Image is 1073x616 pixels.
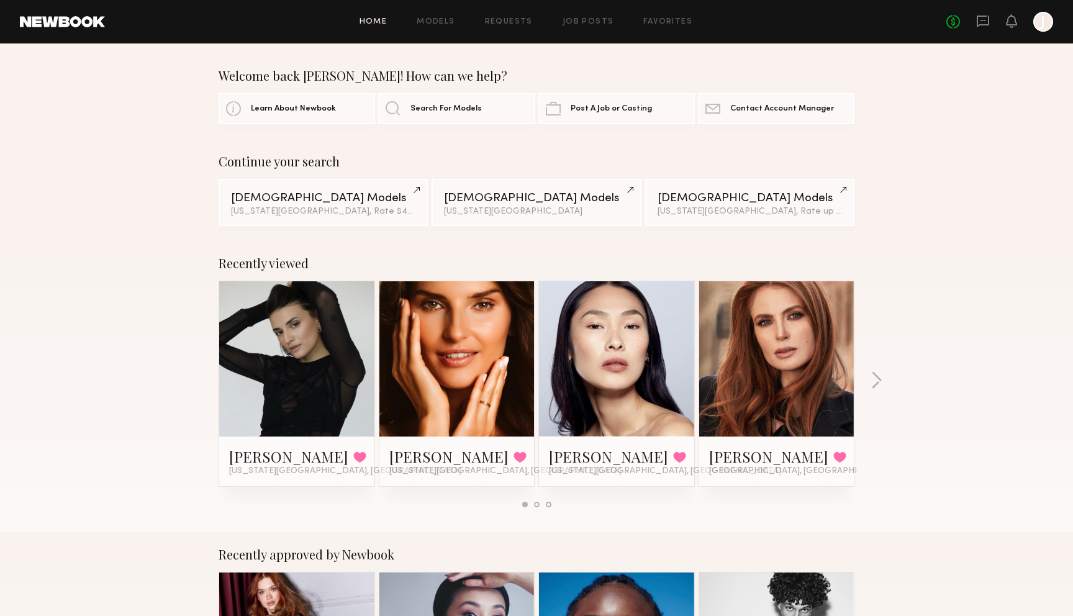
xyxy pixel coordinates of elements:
[571,105,652,113] span: Post A Job or Casting
[709,446,828,466] a: [PERSON_NAME]
[219,179,428,226] a: [DEMOGRAPHIC_DATA] Models[US_STATE][GEOGRAPHIC_DATA], Rate $43 - $150
[709,466,894,476] span: [GEOGRAPHIC_DATA], [GEOGRAPHIC_DATA]
[410,105,482,113] span: Search For Models
[231,192,415,204] div: [DEMOGRAPHIC_DATA] Models
[219,256,854,271] div: Recently viewed
[219,547,854,562] div: Recently approved by Newbook
[730,105,834,113] span: Contact Account Manager
[417,18,455,26] a: Models
[219,154,854,169] div: Continue your search
[229,446,348,466] a: [PERSON_NAME]
[251,105,336,113] span: Learn About Newbook
[485,18,533,26] a: Requests
[389,466,622,476] span: [US_STATE][GEOGRAPHIC_DATA], [GEOGRAPHIC_DATA]
[1033,12,1053,32] a: J
[360,18,387,26] a: Home
[444,192,628,204] div: [DEMOGRAPHIC_DATA] Models
[389,446,509,466] a: [PERSON_NAME]
[538,93,695,124] a: Post A Job or Casting
[658,207,842,216] div: [US_STATE][GEOGRAPHIC_DATA], Rate up to $151
[643,18,692,26] a: Favorites
[549,446,668,466] a: [PERSON_NAME]
[645,179,854,226] a: [DEMOGRAPHIC_DATA] Models[US_STATE][GEOGRAPHIC_DATA], Rate up to $151
[563,18,614,26] a: Job Posts
[231,207,415,216] div: [US_STATE][GEOGRAPHIC_DATA], Rate $43 - $150
[219,93,375,124] a: Learn About Newbook
[549,466,781,476] span: [US_STATE][GEOGRAPHIC_DATA], [GEOGRAPHIC_DATA]
[229,466,461,476] span: [US_STATE][GEOGRAPHIC_DATA], [GEOGRAPHIC_DATA]
[378,93,535,124] a: Search For Models
[698,93,854,124] a: Contact Account Manager
[658,192,842,204] div: [DEMOGRAPHIC_DATA] Models
[444,207,628,216] div: [US_STATE][GEOGRAPHIC_DATA]
[432,179,641,226] a: [DEMOGRAPHIC_DATA] Models[US_STATE][GEOGRAPHIC_DATA]
[219,68,854,83] div: Welcome back [PERSON_NAME]! How can we help?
